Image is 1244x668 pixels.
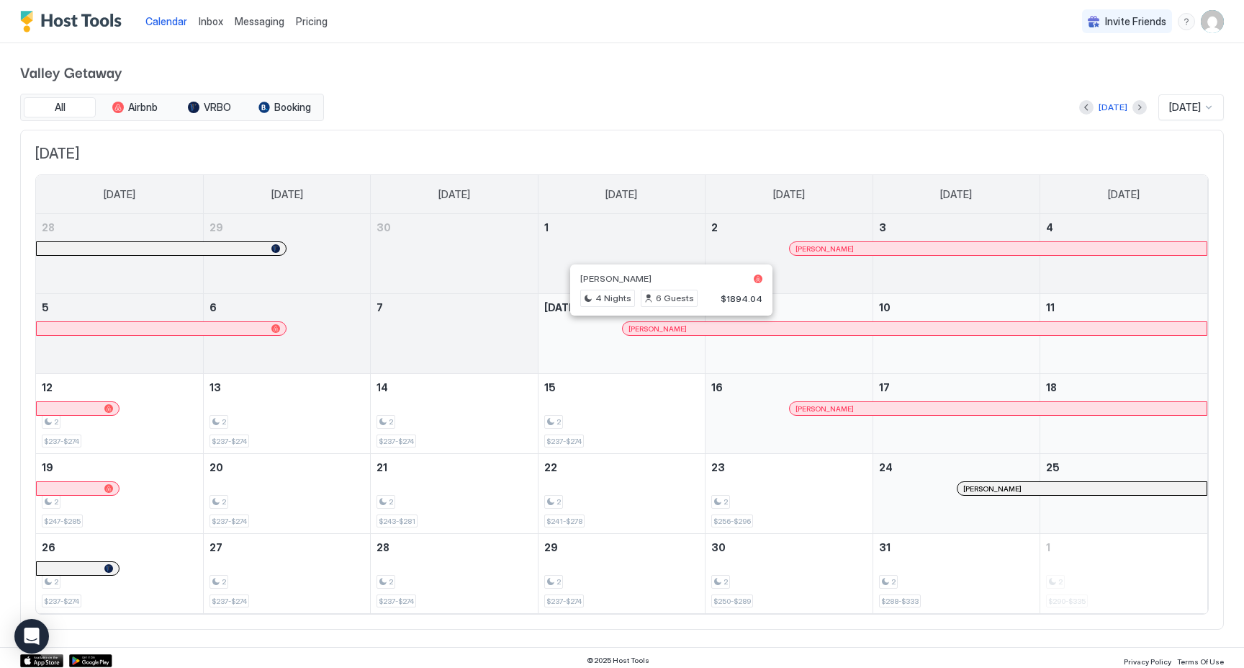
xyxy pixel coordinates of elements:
a: Inbox [199,14,223,29]
td: October 22, 2025 [538,454,705,534]
a: October 19, 2025 [36,454,203,481]
td: October 21, 2025 [371,454,538,534]
span: Invite Friends [1105,15,1166,28]
span: $237-$274 [379,437,414,446]
span: $250-$289 [713,597,751,606]
span: [DATE] [544,301,579,313]
td: October 18, 2025 [1040,374,1207,454]
span: $237-$274 [44,597,79,606]
td: October 14, 2025 [371,374,538,454]
td: October 11, 2025 [1040,294,1207,374]
td: October 13, 2025 [203,374,370,454]
span: 22 [544,461,557,473]
td: September 29, 2025 [203,214,370,294]
span: 2 [891,577,896,587]
a: October 18, 2025 [1040,374,1207,401]
span: 4 Nights [595,292,631,305]
span: [PERSON_NAME] [580,273,652,284]
span: [PERSON_NAME] [628,324,687,334]
td: October 15, 2025 [538,374,705,454]
span: [DATE] [1108,188,1140,201]
span: 16 [711,381,723,393]
a: October 11, 2025 [1040,294,1207,321]
span: $237-$274 [212,597,247,606]
span: 17 [879,381,890,393]
span: Inbox [199,15,223,27]
a: October 10, 2025 [873,294,1040,321]
td: October 25, 2025 [1040,454,1207,534]
span: 19 [42,461,53,473]
a: October 8, 2025 [538,294,705,321]
span: [PERSON_NAME] [795,244,854,254]
span: 14 [377,381,388,393]
span: 6 [209,301,217,313]
td: October 31, 2025 [873,534,1040,614]
span: 28 [377,541,389,553]
a: November 1, 2025 [1040,534,1207,561]
span: $243-$281 [379,517,415,526]
span: 25 [1046,461,1060,473]
span: Airbnb [128,101,158,114]
span: $237-$274 [44,437,79,446]
a: Friday [926,175,986,214]
span: 12 [42,381,53,393]
button: Booking [248,97,320,117]
span: 2 [222,417,226,427]
span: 6 Guests [656,292,694,305]
span: 2 [556,577,561,587]
td: October 30, 2025 [706,534,873,614]
span: © 2025 Host Tools [587,656,649,665]
td: November 1, 2025 [1040,534,1207,614]
a: October 7, 2025 [371,294,537,321]
td: October 23, 2025 [706,454,873,534]
a: October 27, 2025 [204,534,370,561]
span: 13 [209,381,221,393]
span: 18 [1046,381,1057,393]
span: 2 [724,577,728,587]
span: 2 [724,497,728,507]
button: Previous month [1079,100,1094,115]
span: [DATE] [773,188,805,201]
a: Calendar [145,14,187,29]
span: 4 [1046,221,1053,233]
span: VRBO [204,101,231,114]
span: 2 [556,417,561,427]
td: October 17, 2025 [873,374,1040,454]
span: Privacy Policy [1124,657,1171,666]
span: Valley Getaway [20,61,1224,82]
span: 5 [42,301,49,313]
span: 24 [879,461,893,473]
a: October 31, 2025 [873,534,1040,561]
span: Messaging [235,15,284,27]
div: menu [1178,13,1195,30]
a: Saturday [1094,175,1154,214]
div: User profile [1201,10,1224,33]
span: [DATE] [940,188,972,201]
span: 15 [544,381,556,393]
td: October 10, 2025 [873,294,1040,374]
span: [DATE] [605,188,637,201]
a: September 30, 2025 [371,214,537,241]
a: Wednesday [591,175,652,214]
div: [DATE] [1099,101,1127,114]
div: [PERSON_NAME] [628,324,1201,334]
button: VRBO [173,97,245,117]
span: $237-$274 [546,597,582,606]
a: Thursday [759,175,819,214]
span: 26 [42,541,55,553]
span: [DATE] [271,188,303,201]
span: $241-$278 [546,517,582,526]
a: October 16, 2025 [706,374,872,401]
a: September 29, 2025 [204,214,370,241]
td: October 12, 2025 [36,374,203,454]
a: Google Play Store [69,654,112,667]
td: October 28, 2025 [371,534,538,614]
td: October 7, 2025 [371,294,538,374]
span: 2 [222,497,226,507]
span: [DATE] [104,188,135,201]
span: $247-$285 [44,517,81,526]
span: Pricing [296,15,328,28]
a: October 30, 2025 [706,534,872,561]
a: October 21, 2025 [371,454,537,481]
